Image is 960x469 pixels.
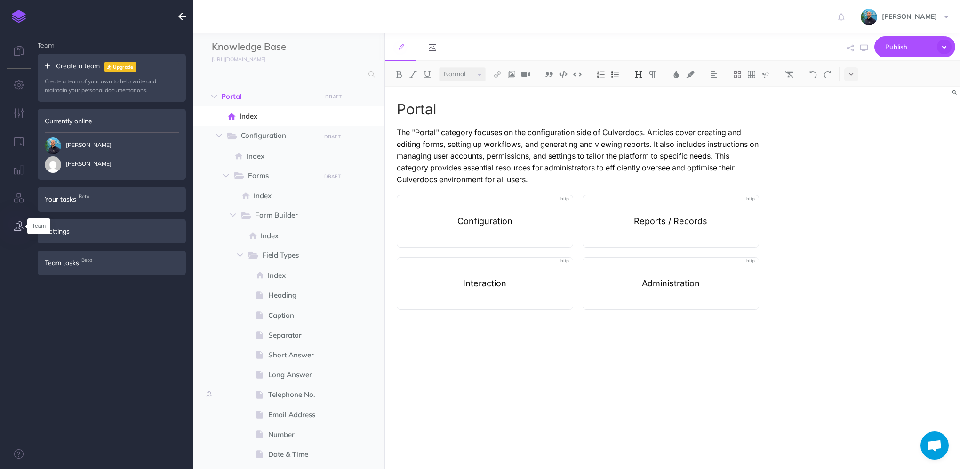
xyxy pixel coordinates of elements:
[268,330,328,341] span: Separator
[545,71,553,78] img: Blockquote button
[45,77,179,95] p: Create a team of your own to help write and maintain your personal documentations.
[597,71,605,78] img: Ordered list button
[634,71,643,78] img: Headings dropdown button
[325,94,342,100] small: DRAFT
[212,66,363,83] input: Search
[268,270,328,281] span: Index
[710,71,718,78] img: Alignment dropdown menu button
[823,71,832,78] img: Redo
[400,215,569,227] p: Configuration
[648,71,657,78] img: Paragraph button
[254,190,328,202] span: Index
[38,251,186,275] div: Team tasksBeta
[38,109,186,133] div: Currently online
[268,290,328,301] span: Heading
[45,61,179,95] a: Create a team Upgrade Create a team of your own to help write and maintain your personal document...
[268,429,328,440] span: Number
[268,449,328,460] span: Date & Time
[785,71,793,78] img: Clear styles button
[268,369,328,380] span: Long Answer
[809,71,817,78] img: Undo
[255,210,314,222] span: Form Builder
[397,101,759,117] h1: Portal
[920,431,949,460] div: Open chat
[423,71,432,78] img: Underline button
[747,71,756,78] img: Create table button
[212,56,265,63] small: [URL][DOMAIN_NAME]
[45,258,79,268] span: Team tasks
[397,127,759,186] p: The "Portal" category focuses on the configuration side of Culverdocs. Articles cover creating an...
[324,134,341,140] small: DRAFT
[672,71,680,78] img: Text color button
[45,194,76,204] span: Your tasks
[885,40,932,54] span: Publish
[877,12,942,21] span: [PERSON_NAME]
[212,40,322,54] input: Documentation Name
[611,71,619,78] img: Unordered list button
[400,277,569,289] p: Interaction
[686,71,695,78] img: Text background color button
[324,173,341,179] small: DRAFT
[268,389,328,400] span: Telephone No.
[320,171,344,182] button: DRAFT
[409,71,417,78] img: Italic button
[395,71,403,78] img: Bold button
[240,111,328,122] span: Index
[761,71,770,78] img: Callout dropdown menu button
[573,71,582,78] img: Inline code button
[521,71,530,78] img: Add video button
[76,192,92,202] span: Beta
[322,91,345,102] button: DRAFT
[104,62,136,72] a: Upgrade
[45,137,112,154] span: [PERSON_NAME]
[113,64,134,70] small: Upgrade
[12,10,26,23] img: logo-mark.svg
[45,156,61,173] img: de744a1c6085761c972ea050a2b8d70b.jpg
[320,131,344,142] button: DRAFT
[241,130,314,142] span: Configuration
[507,71,516,78] img: Add image button
[38,219,186,243] div: Settings
[38,32,186,49] h4: Team
[268,349,328,361] span: Short Answer
[874,36,955,57] button: Publish
[586,277,755,289] p: Administration
[193,54,275,64] a: [URL][DOMAIN_NAME]
[861,9,877,25] img: 925838e575eb33ea1a1ca055db7b09b0.jpg
[45,137,61,154] img: 925838e575eb33ea1a1ca055db7b09b0.jpg
[493,71,502,78] img: Link button
[247,151,328,162] span: Index
[559,71,568,78] img: Code block button
[248,170,314,182] span: Forms
[268,310,328,321] span: Caption
[45,156,112,173] span: [PERSON_NAME]
[586,215,755,227] p: Reports / Records
[221,91,316,102] span: Portal
[38,187,186,211] div: Your tasksBeta
[268,409,328,420] span: Email Address
[262,250,314,262] span: Field Types
[79,255,95,265] span: Beta
[261,230,328,242] span: Index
